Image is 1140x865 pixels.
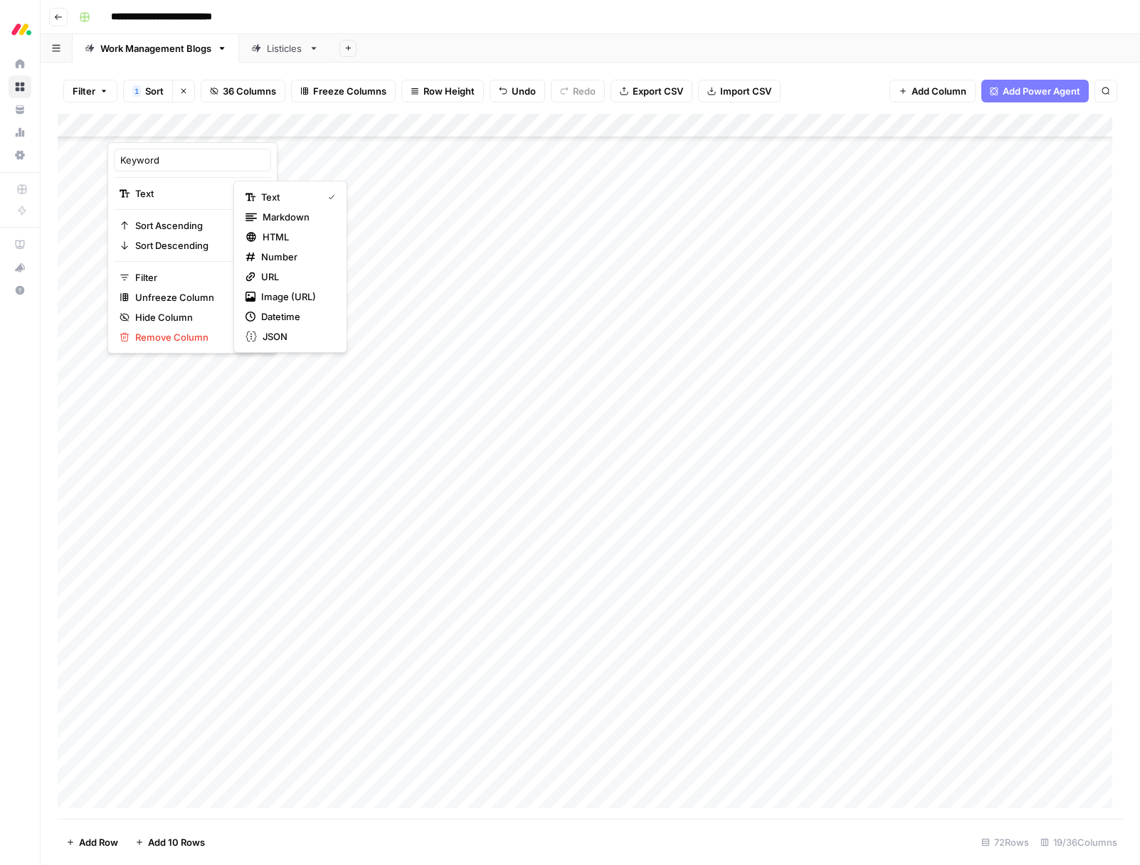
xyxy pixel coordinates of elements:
[263,230,329,244] span: HTML
[261,270,329,284] span: URL
[261,309,329,324] span: Datetime
[263,329,329,344] span: JSON
[261,190,317,204] span: Text
[263,210,329,224] span: Markdown
[261,290,329,304] span: Image (URL)
[135,186,246,201] span: Text
[261,250,329,264] span: Number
